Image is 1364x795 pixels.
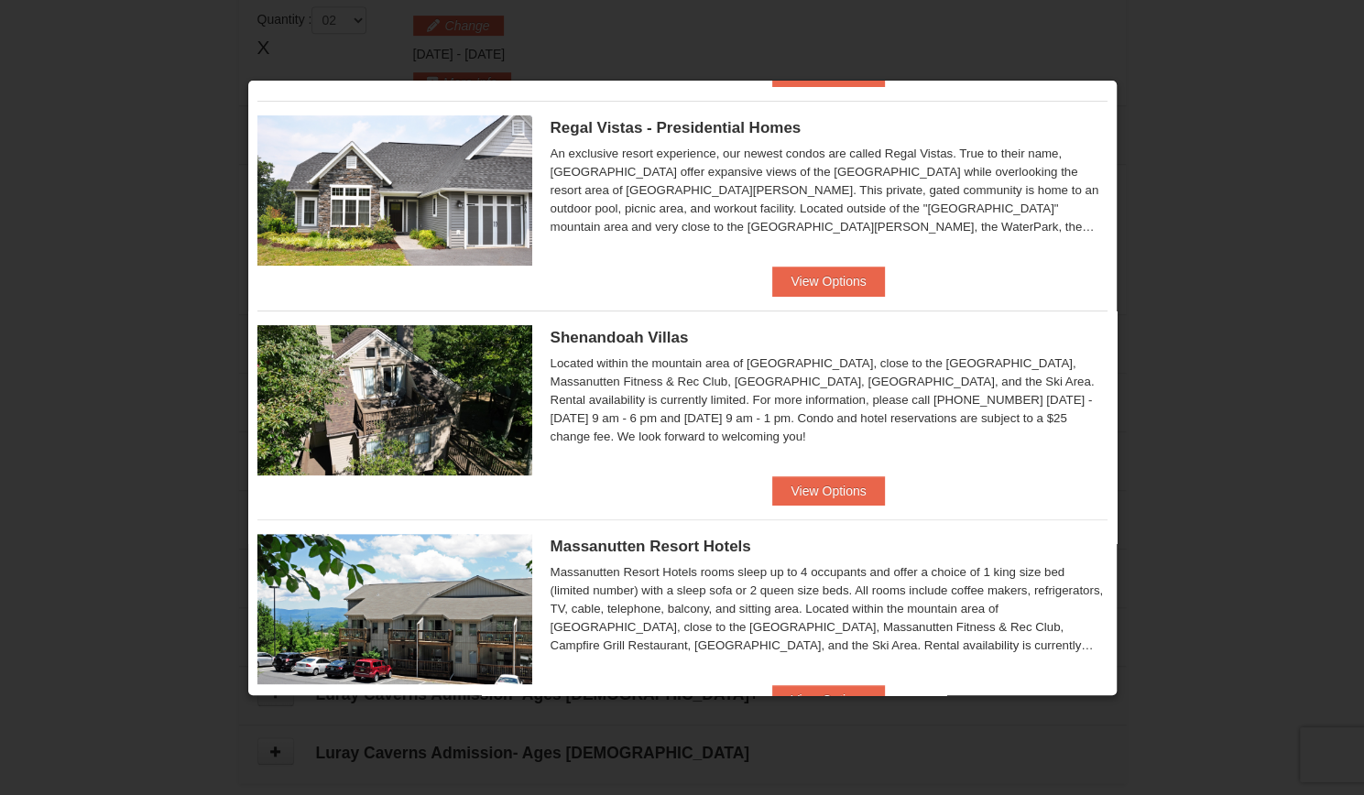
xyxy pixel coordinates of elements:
span: Massanutten Resort Hotels [551,538,751,555]
img: 19219019-2-e70bf45f.jpg [257,325,532,475]
span: Regal Vistas - Presidential Homes [551,119,802,136]
button: View Options [772,685,884,714]
img: 19218991-1-902409a9.jpg [257,115,532,266]
div: An exclusive resort experience, our newest condos are called Regal Vistas. True to their name, [G... [551,145,1108,236]
div: Located within the mountain area of [GEOGRAPHIC_DATA], close to the [GEOGRAPHIC_DATA], Massanutte... [551,354,1108,446]
button: View Options [772,476,884,506]
img: 19219026-1-e3b4ac8e.jpg [257,534,532,684]
div: Massanutten Resort Hotels rooms sleep up to 4 occupants and offer a choice of 1 king size bed (li... [551,563,1108,655]
button: View Options [772,267,884,296]
span: Shenandoah Villas [551,329,689,346]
